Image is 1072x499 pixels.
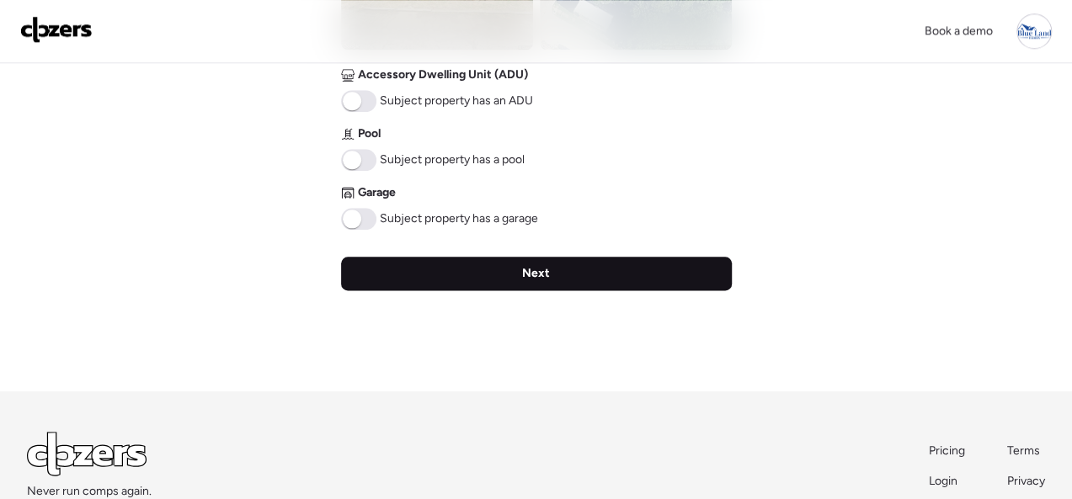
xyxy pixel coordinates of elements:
span: Privacy [1007,474,1045,488]
span: Login [929,474,957,488]
img: Logo Light [27,432,147,476]
span: Accessory Dwelling Unit (ADU) [358,66,528,83]
span: Next [522,265,550,282]
span: Pricing [929,443,965,458]
span: Book a demo [925,24,993,38]
span: Garage [358,184,396,201]
span: Subject property has an ADU [380,93,533,109]
span: Subject property has a pool [380,151,525,168]
a: Terms [1007,443,1045,459]
img: Logo [20,16,93,43]
a: Pricing [929,443,967,459]
a: Login [929,473,967,490]
span: Subject property has a garage [380,210,538,227]
span: Terms [1007,443,1040,458]
a: Privacy [1007,473,1045,490]
span: Pool [358,125,381,142]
